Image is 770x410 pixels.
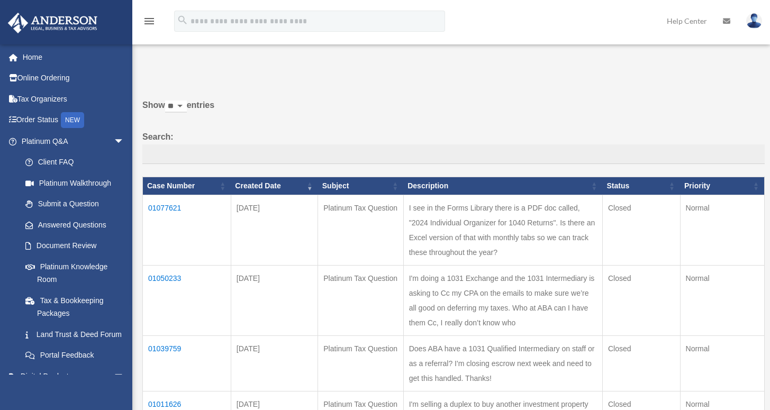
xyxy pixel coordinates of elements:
[403,265,602,335] td: I'm doing a 1031 Exchange and the 1031 Intermediary is asking to Cc my CPA on the emails to make ...
[165,101,187,113] select: Showentries
[602,177,680,195] th: Status: activate to sort column ascending
[7,366,140,387] a: Digital Productsarrow_drop_down
[5,13,101,33] img: Anderson Advisors Platinum Portal
[318,335,403,391] td: Platinum Tax Question
[318,177,403,195] th: Subject: activate to sort column ascending
[602,265,680,335] td: Closed
[231,195,318,265] td: [DATE]
[177,14,188,26] i: search
[403,195,602,265] td: I see in the Forms Library there is a PDF doc called, "2024 Individual Organizer for 1040 Returns...
[114,131,135,152] span: arrow_drop_down
[680,195,764,265] td: Normal
[143,195,231,265] td: 01077621
[142,130,765,165] label: Search:
[15,324,135,345] a: Land Trust & Deed Forum
[7,131,135,152] a: Platinum Q&Aarrow_drop_down
[7,88,140,110] a: Tax Organizers
[15,345,135,366] a: Portal Feedback
[15,235,135,257] a: Document Review
[142,98,765,123] label: Show entries
[7,68,140,89] a: Online Ordering
[143,19,156,28] a: menu
[143,265,231,335] td: 01050233
[143,177,231,195] th: Case Number: activate to sort column ascending
[7,47,140,68] a: Home
[318,265,403,335] td: Platinum Tax Question
[231,265,318,335] td: [DATE]
[602,335,680,391] td: Closed
[15,172,135,194] a: Platinum Walkthrough
[602,195,680,265] td: Closed
[680,265,764,335] td: Normal
[142,144,765,165] input: Search:
[7,110,140,131] a: Order StatusNEW
[143,335,231,391] td: 01039759
[15,290,135,324] a: Tax & Bookkeeping Packages
[15,214,130,235] a: Answered Questions
[231,177,318,195] th: Created Date: activate to sort column ascending
[231,335,318,391] td: [DATE]
[114,366,135,387] span: arrow_drop_down
[680,335,764,391] td: Normal
[15,152,135,173] a: Client FAQ
[143,15,156,28] i: menu
[403,335,602,391] td: Does ABA have a 1031 Qualified Intermediary on staff or as a referral? I'm closing escrow next we...
[403,177,602,195] th: Description: activate to sort column ascending
[680,177,764,195] th: Priority: activate to sort column ascending
[318,195,403,265] td: Platinum Tax Question
[746,13,762,29] img: User Pic
[15,256,135,290] a: Platinum Knowledge Room
[15,194,135,215] a: Submit a Question
[61,112,84,128] div: NEW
